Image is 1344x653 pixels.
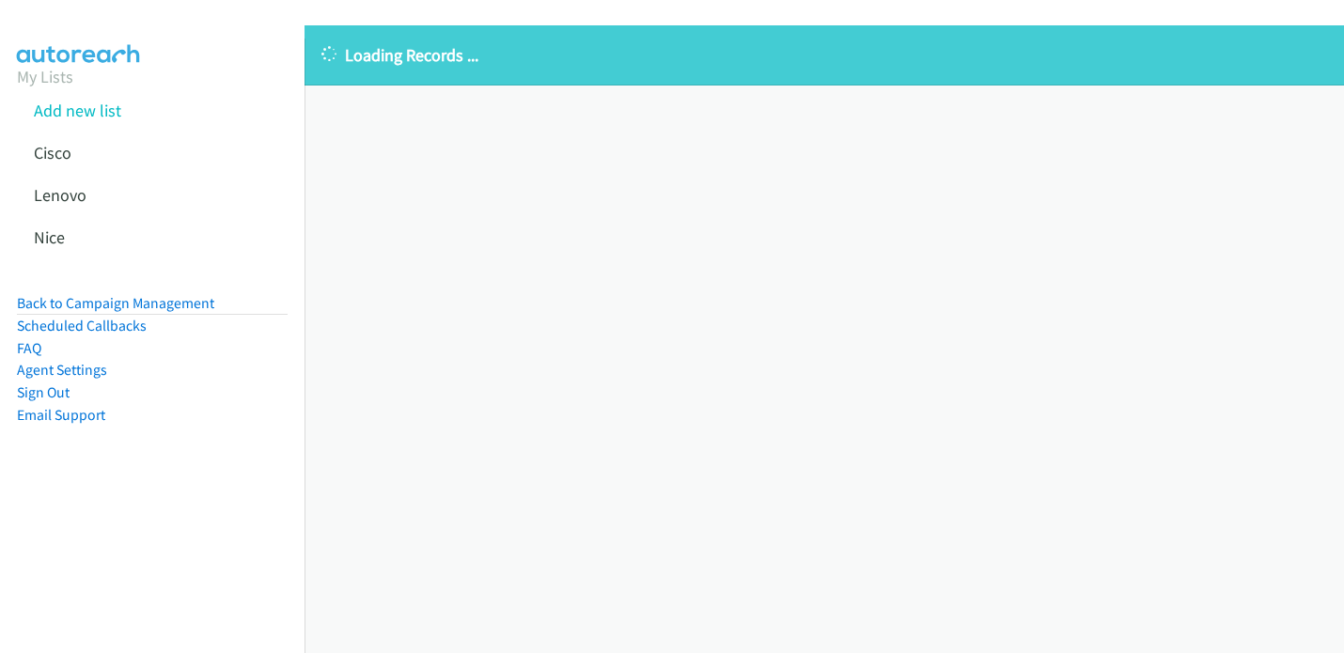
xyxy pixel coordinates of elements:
a: Back to Campaign Management [17,294,214,312]
a: Lenovo [34,184,86,206]
a: Cisco [34,142,71,163]
a: Email Support [17,406,105,424]
a: My Lists [17,66,73,87]
a: Agent Settings [17,361,107,379]
a: Sign Out [17,383,70,401]
a: Add new list [34,100,121,121]
a: FAQ [17,339,41,357]
a: Nice [34,226,65,248]
p: Loading Records ... [321,42,1327,68]
a: Scheduled Callbacks [17,317,147,334]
